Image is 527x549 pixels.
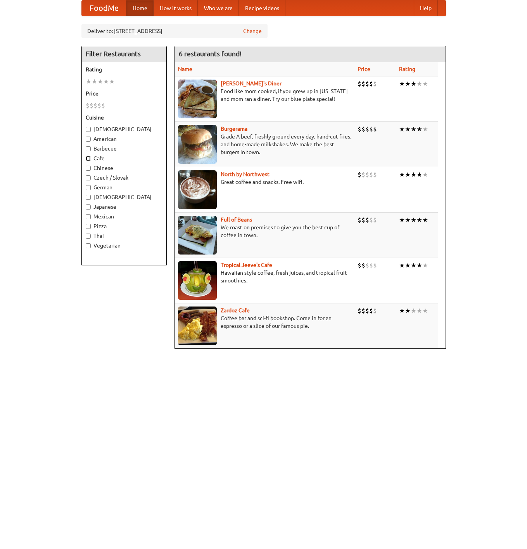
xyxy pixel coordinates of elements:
[86,174,162,182] label: Czech / Slovak
[178,307,217,345] img: zardoz.jpg
[373,261,377,270] li: $
[239,0,285,16] a: Recipe videos
[178,87,351,103] p: Food like mom cooked, if you grew up in [US_STATE] and mom ran a diner. Try our blue plate special!
[221,262,272,268] a: Tropical Jeeve's Cafe
[405,80,411,88] li: ★
[86,224,91,229] input: Pizza
[86,195,91,200] input: [DEMOGRAPHIC_DATA]
[373,307,377,315] li: $
[358,307,361,315] li: $
[86,175,91,180] input: Czech / Slovak
[416,80,422,88] li: ★
[97,77,103,86] li: ★
[361,80,365,88] li: $
[86,204,91,210] input: Japanese
[86,166,91,171] input: Chinese
[365,261,369,270] li: $
[86,164,162,172] label: Chinese
[101,101,105,110] li: $
[86,203,162,211] label: Japanese
[361,307,365,315] li: $
[422,216,428,224] li: ★
[221,126,247,132] b: Burgerama
[361,170,365,179] li: $
[221,307,250,313] b: Zardoz Cafe
[178,269,351,284] p: Hawaiian style coffee, fresh juices, and tropical fruit smoothies.
[358,66,370,72] a: Price
[81,24,268,38] div: Deliver to: [STREET_ADDRESS]
[86,213,162,220] label: Mexican
[86,145,162,152] label: Barbecue
[405,125,411,133] li: ★
[369,307,373,315] li: $
[178,216,217,255] img: beans.jpg
[416,261,422,270] li: ★
[422,80,428,88] li: ★
[178,66,192,72] a: Name
[405,216,411,224] li: ★
[178,80,217,118] img: sallys.jpg
[399,125,405,133] li: ★
[221,80,282,87] a: [PERSON_NAME]'s Diner
[86,193,162,201] label: [DEMOGRAPHIC_DATA]
[416,170,422,179] li: ★
[358,216,361,224] li: $
[399,307,405,315] li: ★
[365,125,369,133] li: $
[178,125,217,164] img: burgerama.jpg
[365,80,369,88] li: $
[86,242,162,249] label: Vegetarian
[365,307,369,315] li: $
[405,261,411,270] li: ★
[86,90,162,97] h5: Price
[86,146,91,151] input: Barbecue
[126,0,154,16] a: Home
[82,0,126,16] a: FoodMe
[399,66,415,72] a: Rating
[411,307,416,315] li: ★
[399,216,405,224] li: ★
[369,125,373,133] li: $
[178,223,351,239] p: We roast on premises to give you the best cup of coffee in town.
[365,216,369,224] li: $
[198,0,239,16] a: Who we are
[422,170,428,179] li: ★
[358,80,361,88] li: $
[86,184,162,191] label: German
[369,80,373,88] li: $
[86,154,162,162] label: Cafe
[399,261,405,270] li: ★
[179,50,242,57] ng-pluralize: 6 restaurants found!
[86,77,92,86] li: ★
[411,261,416,270] li: ★
[86,243,91,248] input: Vegetarian
[90,101,93,110] li: $
[373,125,377,133] li: $
[399,170,405,179] li: ★
[178,178,351,186] p: Great coffee and snacks. Free wifi.
[243,27,262,35] a: Change
[93,101,97,110] li: $
[86,101,90,110] li: $
[86,135,162,143] label: American
[411,170,416,179] li: ★
[369,170,373,179] li: $
[97,101,101,110] li: $
[103,77,109,86] li: ★
[361,125,365,133] li: $
[82,46,166,62] h4: Filter Restaurants
[411,125,416,133] li: ★
[414,0,438,16] a: Help
[405,307,411,315] li: ★
[405,170,411,179] li: ★
[86,137,91,142] input: American
[178,314,351,330] p: Coffee bar and sci-fi bookshop. Come in for an espresso or a slice of our famous pie.
[422,307,428,315] li: ★
[416,216,422,224] li: ★
[154,0,198,16] a: How it works
[416,307,422,315] li: ★
[86,127,91,132] input: [DEMOGRAPHIC_DATA]
[178,170,217,209] img: north.jpg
